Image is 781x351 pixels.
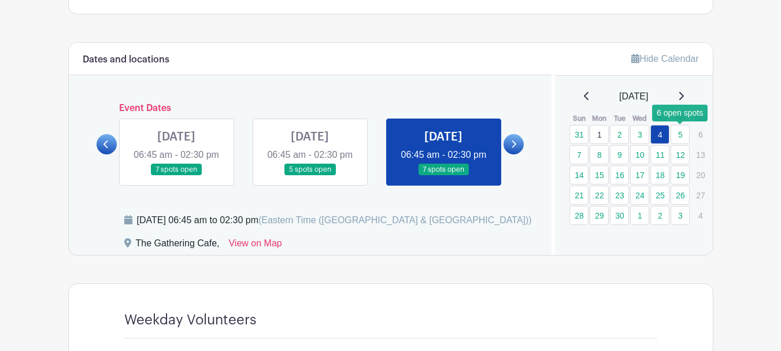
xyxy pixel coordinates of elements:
[671,125,690,144] a: 5
[630,206,649,225] a: 1
[124,312,257,328] h4: Weekday Volunteers
[590,125,609,144] a: 1
[228,237,282,255] a: View on Map
[569,145,588,164] a: 7
[610,186,629,205] a: 23
[610,206,629,225] a: 30
[671,165,690,184] a: 19
[136,237,220,255] div: The Gathering Cafe,
[590,186,609,205] a: 22
[590,206,609,225] a: 29
[609,113,630,124] th: Tue
[671,186,690,205] a: 26
[650,206,669,225] a: 2
[691,146,710,164] p: 13
[569,206,588,225] a: 28
[569,165,588,184] a: 14
[691,125,710,143] p: 6
[569,113,589,124] th: Sun
[589,113,609,124] th: Mon
[630,165,649,184] a: 17
[590,145,609,164] a: 8
[691,206,710,224] p: 4
[630,145,649,164] a: 10
[691,186,710,204] p: 27
[650,113,670,124] th: Thu
[630,113,650,124] th: Wed
[630,186,649,205] a: 24
[258,215,532,225] span: (Eastern Time ([GEOGRAPHIC_DATA] & [GEOGRAPHIC_DATA]))
[691,166,710,184] p: 20
[610,165,629,184] a: 16
[650,165,669,184] a: 18
[137,213,532,227] div: [DATE] 06:45 am to 02:30 pm
[630,125,649,144] a: 3
[650,186,669,205] a: 25
[569,186,588,205] a: 21
[117,103,504,114] h6: Event Dates
[83,54,169,65] h6: Dates and locations
[569,125,588,144] a: 31
[619,90,648,104] span: [DATE]
[671,145,690,164] a: 12
[671,206,690,225] a: 3
[650,145,669,164] a: 11
[590,165,609,184] a: 15
[631,54,698,64] a: Hide Calendar
[610,145,629,164] a: 9
[610,125,629,144] a: 2
[650,125,669,144] a: 4
[652,105,708,121] div: 6 open spots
